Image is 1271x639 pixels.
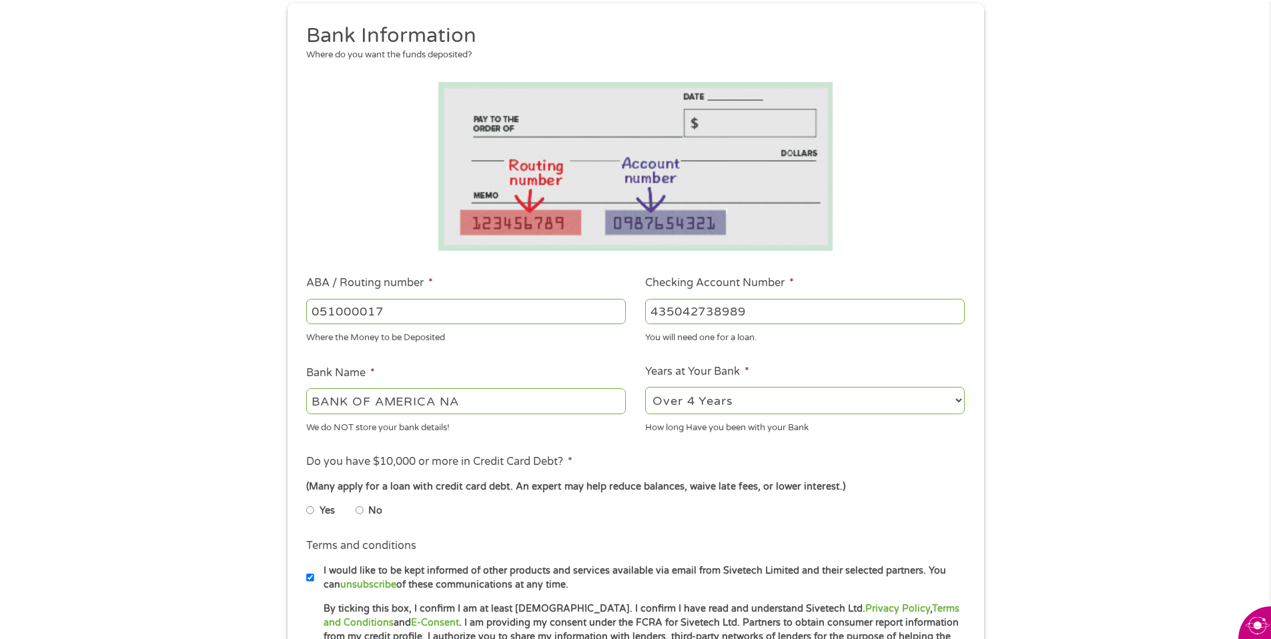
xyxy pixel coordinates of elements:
[645,327,965,345] div: You will need one for a loan.
[306,23,955,49] h2: Bank Information
[306,49,955,62] div: Where do you want the funds deposited?
[306,276,433,290] label: ABA / Routing number
[368,504,382,518] label: No
[645,276,794,290] label: Checking Account Number
[306,416,626,434] div: We do NOT store your bank details!
[645,365,749,379] label: Years at Your Bank
[306,366,375,380] label: Bank Name
[306,455,572,469] label: Do you have $10,000 or more in Credit Card Debt?
[865,603,930,614] a: Privacy Policy
[306,539,416,553] label: Terms and conditions
[438,82,833,251] img: Routing number location
[645,299,965,324] input: 345634636
[324,603,959,628] a: Terms and Conditions
[306,327,626,345] div: Where the Money to be Deposited
[411,617,459,628] a: E-Consent
[306,299,626,324] input: 263177916
[320,504,335,518] label: Yes
[645,416,965,434] div: How long Have you been with your Bank
[340,579,396,590] a: unsubscribe
[314,564,969,592] label: I would like to be kept informed of other products and services available via email from Sivetech...
[306,480,964,494] div: (Many apply for a loan with credit card debt. An expert may help reduce balances, waive late fees...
